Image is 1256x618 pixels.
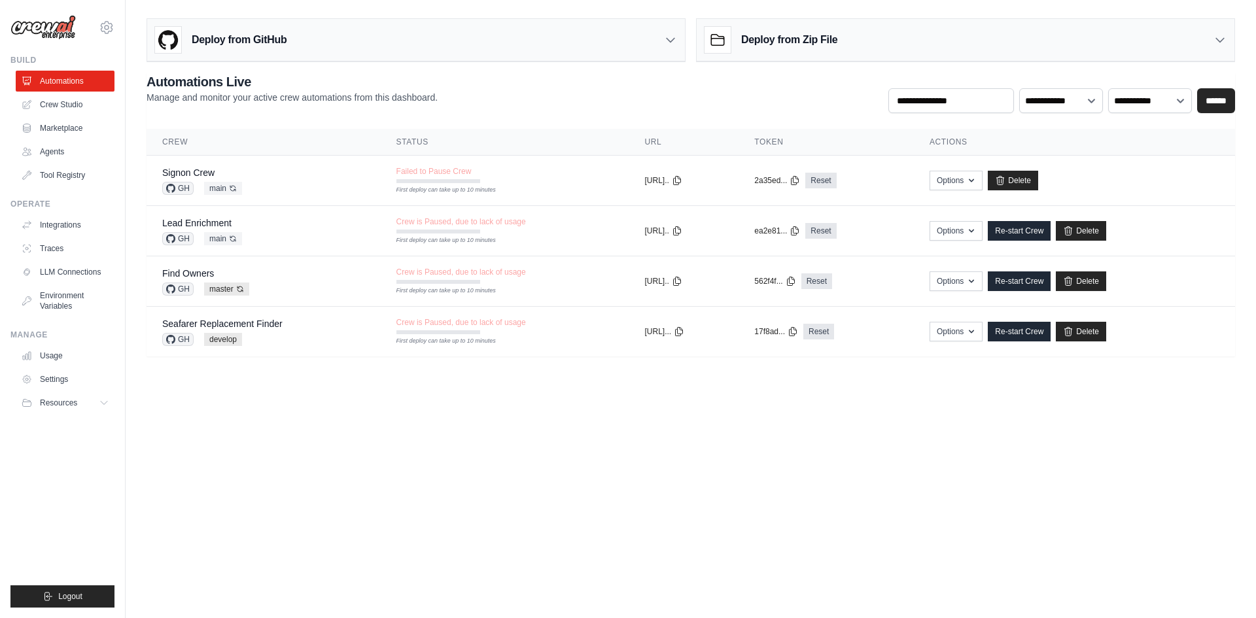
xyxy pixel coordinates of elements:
[801,273,832,289] a: Reset
[930,271,983,291] button: Options
[629,129,739,156] th: URL
[204,182,242,195] span: main
[754,175,800,186] button: 2a35ed...
[396,166,472,177] span: Failed to Pause Crew
[16,118,114,139] a: Marketplace
[396,337,480,346] div: First deploy can take up to 10 minutes
[396,216,526,227] span: Crew is Paused, due to lack of usage
[1056,322,1106,341] a: Delete
[1056,221,1106,241] a: Delete
[10,585,114,608] button: Logout
[162,283,194,296] span: GH
[162,333,194,346] span: GH
[754,226,800,236] button: ea2e81...
[16,71,114,92] a: Automations
[204,232,242,245] span: main
[155,27,181,53] img: GitHub Logo
[10,199,114,209] div: Operate
[805,173,836,188] a: Reset
[754,326,798,337] button: 17f8ad...
[147,129,381,156] th: Crew
[754,276,795,286] button: 562f4f...
[396,317,526,328] span: Crew is Paused, due to lack of usage
[988,171,1038,190] a: Delete
[741,32,837,48] h3: Deploy from Zip File
[16,262,114,283] a: LLM Connections
[914,129,1235,156] th: Actions
[16,285,114,317] a: Environment Variables
[204,333,242,346] span: develop
[396,186,480,195] div: First deploy can take up to 10 minutes
[1056,271,1106,291] a: Delete
[803,324,834,339] a: Reset
[396,267,526,277] span: Crew is Paused, due to lack of usage
[147,91,438,104] p: Manage and monitor your active crew automations from this dashboard.
[16,165,114,186] a: Tool Registry
[16,94,114,115] a: Crew Studio
[16,369,114,390] a: Settings
[162,318,283,329] a: Seafarer Replacement Finder
[16,392,114,413] button: Resources
[381,129,629,156] th: Status
[204,283,249,296] span: master
[58,591,82,602] span: Logout
[930,221,983,241] button: Options
[988,322,1051,341] a: Re-start Crew
[16,141,114,162] a: Agents
[10,15,76,40] img: Logo
[162,182,194,195] span: GH
[162,218,232,228] a: Lead Enrichment
[396,286,480,296] div: First deploy can take up to 10 minutes
[16,215,114,235] a: Integrations
[739,129,914,156] th: Token
[988,271,1051,291] a: Re-start Crew
[16,345,114,366] a: Usage
[192,32,287,48] h3: Deploy from GitHub
[162,232,194,245] span: GH
[162,167,215,178] a: Signon Crew
[147,73,438,91] h2: Automations Live
[930,171,983,190] button: Options
[396,236,480,245] div: First deploy can take up to 10 minutes
[40,398,77,408] span: Resources
[930,322,983,341] button: Options
[16,238,114,259] a: Traces
[10,55,114,65] div: Build
[805,223,836,239] a: Reset
[10,330,114,340] div: Manage
[988,221,1051,241] a: Re-start Crew
[162,268,214,279] a: Find Owners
